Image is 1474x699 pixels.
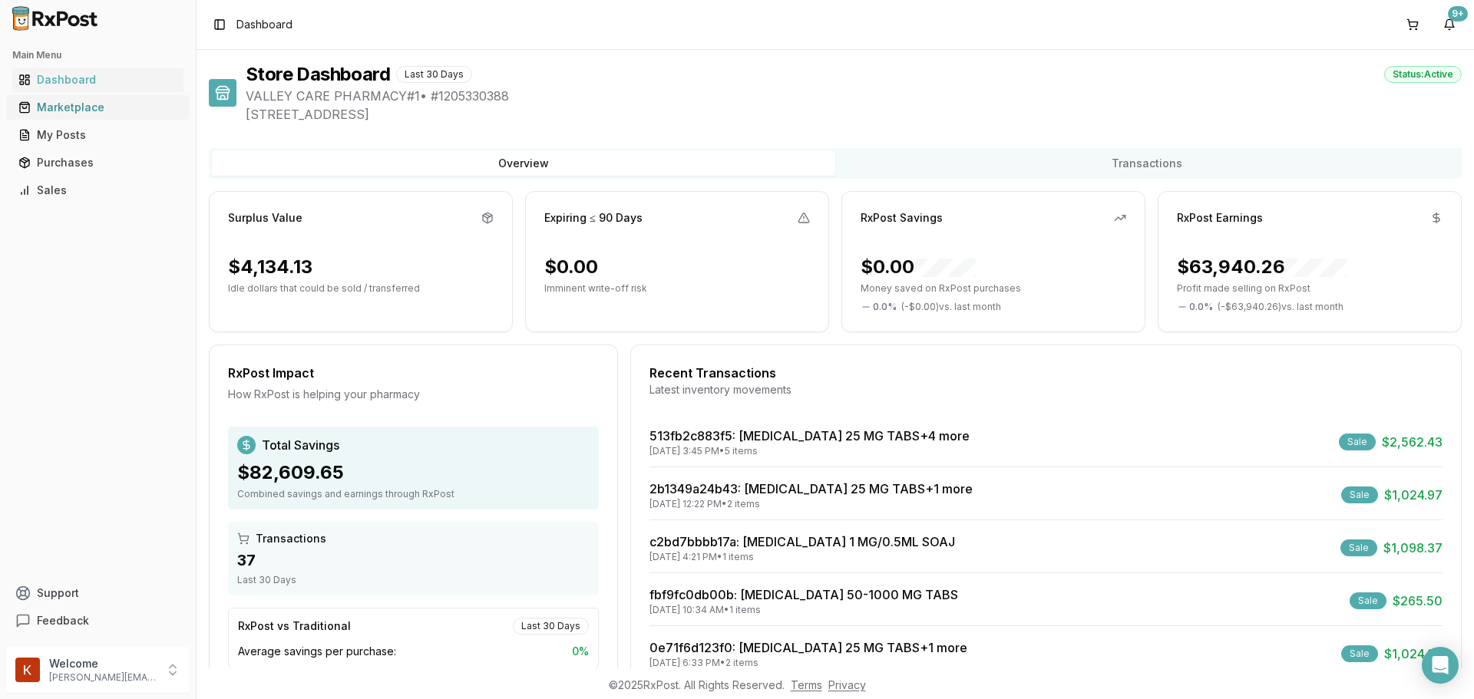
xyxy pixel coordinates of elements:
[649,534,955,549] a: c2bd7bbbb17a: [MEDICAL_DATA] 1 MG/0.5ML SOAJ
[1384,645,1443,663] span: $1,024.97
[238,644,396,659] span: Average savings per purchase:
[212,151,835,176] button: Overview
[6,123,190,147] button: My Posts
[246,87,1462,105] span: VALLEY CARE PHARMACY#1 • # 1205330388
[262,436,339,454] span: Total Savings
[649,604,958,616] div: [DATE] 10:34 AM • 1 items
[1384,66,1462,83] div: Status: Active
[649,364,1443,382] div: Recent Transactions
[12,66,183,94] a: Dashboard
[835,151,1459,176] button: Transactions
[49,656,156,671] p: Welcome
[246,62,390,87] h1: Store Dashboard
[1437,12,1462,37] button: 9+
[37,613,89,628] span: Feedback
[649,640,967,655] a: 0e71f6d123f0: [MEDICAL_DATA] 25 MG TABS+1 more
[12,149,183,176] a: Purchases
[873,301,897,313] span: 0.0 %
[861,210,943,226] div: RxPost Savings
[15,658,40,682] img: User avatar
[18,127,177,143] div: My Posts
[1350,592,1386,609] div: Sale
[1382,433,1443,451] span: $2,562.43
[18,183,177,198] div: Sales
[18,72,177,87] div: Dashboard
[12,121,183,149] a: My Posts
[6,607,190,635] button: Feedback
[256,531,326,546] span: Transactions
[6,6,104,31] img: RxPost Logo
[237,549,590,571] div: 37
[228,387,599,402] div: How RxPost is helping your pharmacy
[828,678,866,691] a: Privacy
[649,382,1443,397] div: Latest inventory movements
[1341,486,1378,503] div: Sale
[544,282,810,295] p: Imminent write-off risk
[18,100,177,115] div: Marketplace
[6,95,190,120] button: Marketplace
[228,210,302,226] div: Surplus Value
[1393,592,1443,610] span: $265.50
[544,255,598,279] div: $0.00
[513,618,589,635] div: Last 30 Days
[6,178,190,203] button: Sales
[1422,647,1459,684] div: Open Intercom Messenger
[18,155,177,170] div: Purchases
[901,301,1001,313] span: ( - $0.00 ) vs. last month
[246,105,1462,124] span: [STREET_ADDRESS]
[1448,6,1468,21] div: 9+
[396,66,472,83] div: Last 30 Days
[1189,301,1213,313] span: 0.0 %
[572,644,589,659] span: 0 %
[237,574,590,586] div: Last 30 Days
[236,17,292,32] nav: breadcrumb
[49,671,156,684] p: [PERSON_NAME][EMAIL_ADDRESS][DOMAIN_NAME]
[12,94,183,121] a: Marketplace
[649,481,973,496] a: 2b1349a24b43: [MEDICAL_DATA] 25 MG TABS+1 more
[1177,255,1347,279] div: $63,940.26
[649,587,958,602] a: fbf9fc0db00b: [MEDICAL_DATA] 50-1000 MG TABS
[6,68,190,92] button: Dashboard
[649,445,970,457] div: [DATE] 3:45 PM • 5 items
[228,364,599,382] div: RxPost Impact
[1341,645,1378,662] div: Sale
[228,255,312,279] div: $4,134.13
[238,618,351,634] div: RxPost vs Traditional
[1339,434,1376,450] div: Sale
[12,49,183,61] h2: Main Menu
[6,579,190,607] button: Support
[1384,486,1443,504] span: $1,024.97
[791,678,822,691] a: Terms
[228,282,494,295] p: Idle dollars that could be sold / transferred
[237,460,590,485] div: $82,609.65
[1218,301,1343,313] span: ( - $63,940.26 ) vs. last month
[649,498,973,510] div: [DATE] 12:22 PM • 2 items
[649,428,970,443] a: 513fb2c883f5: [MEDICAL_DATA] 25 MG TABS+4 more
[1383,539,1443,557] span: $1,098.37
[1177,282,1443,295] p: Profit made selling on RxPost
[1340,539,1377,556] div: Sale
[544,210,643,226] div: Expiring ≤ 90 Days
[237,488,590,500] div: Combined savings and earnings through RxPost
[6,150,190,175] button: Purchases
[649,551,955,563] div: [DATE] 4:21 PM • 1 items
[861,282,1126,295] p: Money saved on RxPost purchases
[12,176,183,204] a: Sales
[236,17,292,32] span: Dashboard
[1177,210,1263,226] div: RxPost Earnings
[649,657,967,669] div: [DATE] 6:33 PM • 2 items
[861,255,976,279] div: $0.00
